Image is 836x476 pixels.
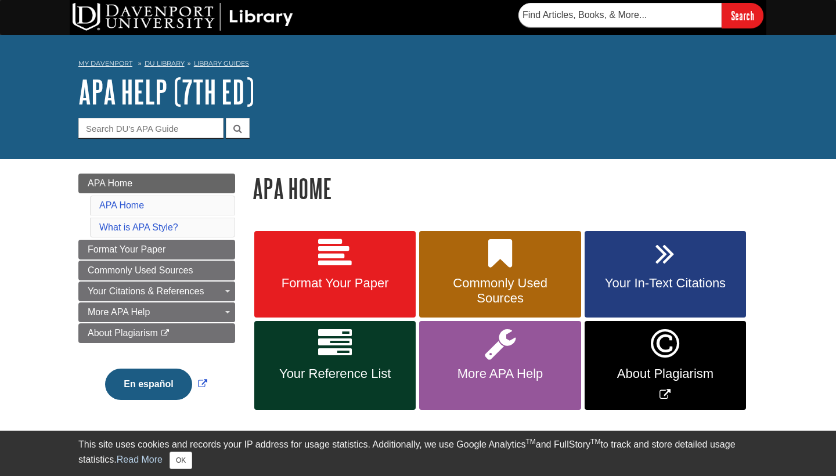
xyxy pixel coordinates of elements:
a: Format Your Paper [78,240,235,259]
a: My Davenport [78,59,132,68]
img: DU Library [73,3,293,31]
span: Your In-Text Citations [593,276,737,291]
button: Close [170,452,192,469]
span: Your Reference List [263,366,407,381]
a: Library Guides [194,59,249,67]
a: Your In-Text Citations [585,231,746,318]
a: What is APA Style? [99,222,178,232]
input: Search DU's APA Guide [78,118,224,138]
div: Guide Page Menu [78,174,235,420]
a: APA Help (7th Ed) [78,74,254,110]
a: Your Reference List [254,321,416,410]
button: En español [105,369,192,400]
input: Find Articles, Books, & More... [518,3,722,27]
a: About Plagiarism [78,323,235,343]
a: Your Citations & References [78,282,235,301]
i: This link opens in a new window [160,330,170,337]
span: Format Your Paper [263,276,407,291]
sup: TM [590,438,600,446]
a: APA Home [78,174,235,193]
a: Commonly Used Sources [78,261,235,280]
div: This site uses cookies and records your IP address for usage statistics. Additionally, we use Goo... [78,438,758,469]
input: Search [722,3,763,28]
a: Read More [117,455,163,464]
span: More APA Help [428,366,572,381]
a: More APA Help [419,321,581,410]
a: Link opens in new window [102,379,210,389]
span: About Plagiarism [593,366,737,381]
form: Searches DU Library's articles, books, and more [518,3,763,28]
nav: breadcrumb [78,56,758,74]
sup: TM [525,438,535,446]
a: More APA Help [78,302,235,322]
span: About Plagiarism [88,328,158,338]
span: Your Citations & References [88,286,204,296]
a: APA Home [99,200,144,210]
span: More APA Help [88,307,150,317]
a: Link opens in new window [585,321,746,410]
a: Commonly Used Sources [419,231,581,318]
a: Format Your Paper [254,231,416,318]
span: Commonly Used Sources [428,276,572,306]
span: Commonly Used Sources [88,265,193,275]
span: APA Home [88,178,132,188]
span: Format Your Paper [88,244,165,254]
h1: APA Home [253,174,758,203]
a: DU Library [145,59,185,67]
